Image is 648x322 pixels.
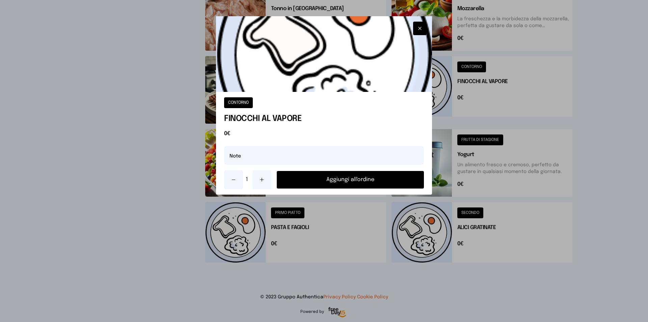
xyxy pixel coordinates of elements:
span: 1 [246,176,250,184]
button: Aggiungi all'ordine [277,171,424,189]
span: 0€ [224,130,424,138]
button: CONTORNO [224,97,253,108]
img: placeholder-product.5564ca1.png [216,16,432,92]
h1: FINOCCHI AL VAPORE [224,114,424,124]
